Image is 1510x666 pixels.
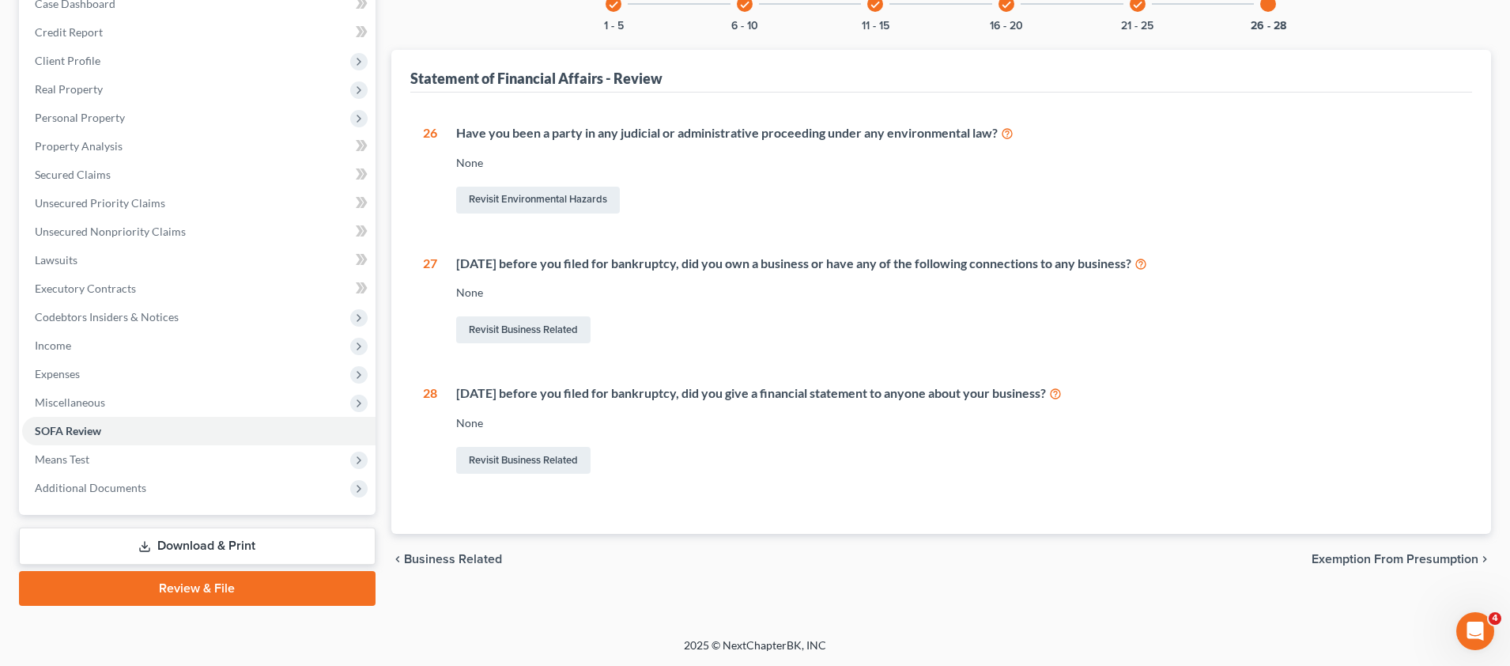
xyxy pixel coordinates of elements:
a: Revisit Environmental Hazards [456,187,620,214]
span: Expenses [35,367,80,380]
div: 2025 © NextChapterBK, INC [304,638,1206,666]
span: Income [35,339,71,352]
span: Unsecured Nonpriority Claims [35,225,186,238]
div: [DATE] before you filed for bankruptcy, did you give a financial statement to anyone about your b... [456,384,1460,403]
div: 27 [423,255,437,347]
i: chevron_left [391,553,404,566]
div: [DATE] before you filed for bankruptcy, did you own a business or have any of the following conne... [456,255,1460,273]
a: Secured Claims [22,161,376,189]
span: Personal Property [35,111,125,124]
span: Credit Report [35,25,103,39]
span: Property Analysis [35,139,123,153]
a: Revisit Business Related [456,316,591,343]
button: 16 - 20 [990,21,1023,32]
span: Miscellaneous [35,395,105,409]
div: 26 [423,124,437,217]
iframe: Intercom live chat [1456,612,1494,650]
a: Download & Print [19,528,376,565]
div: Have you been a party in any judicial or administrative proceeding under any environmental law? [456,124,1460,142]
span: Secured Claims [35,168,111,181]
button: 6 - 10 [731,21,758,32]
span: Client Profile [35,54,100,67]
span: Unsecured Priority Claims [35,196,165,210]
button: 11 - 15 [862,21,889,32]
span: Business Related [404,553,502,566]
span: 4 [1489,612,1501,625]
a: Revisit Business Related [456,447,591,474]
a: Executory Contracts [22,274,376,303]
span: Executory Contracts [35,282,136,295]
a: Unsecured Nonpriority Claims [22,218,376,246]
a: Credit Report [22,18,376,47]
a: Review & File [19,571,376,606]
span: Real Property [35,82,103,96]
button: Exemption from Presumption chevron_right [1312,553,1491,566]
div: Statement of Financial Affairs - Review [410,69,663,88]
div: None [456,155,1460,171]
button: chevron_left Business Related [391,553,502,566]
div: 28 [423,384,437,477]
span: SOFA Review [35,424,101,437]
button: 1 - 5 [604,21,624,32]
button: 21 - 25 [1121,21,1153,32]
div: None [456,285,1460,301]
span: Lawsuits [35,253,77,267]
i: chevron_right [1478,553,1491,566]
span: Codebtors Insiders & Notices [35,310,179,324]
a: Property Analysis [22,132,376,161]
button: 26 - 28 [1251,21,1286,32]
span: Exemption from Presumption [1312,553,1478,566]
a: Lawsuits [22,246,376,274]
a: SOFA Review [22,417,376,445]
a: Unsecured Priority Claims [22,189,376,218]
span: Additional Documents [35,481,146,494]
span: Means Test [35,452,89,466]
div: None [456,415,1460,431]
